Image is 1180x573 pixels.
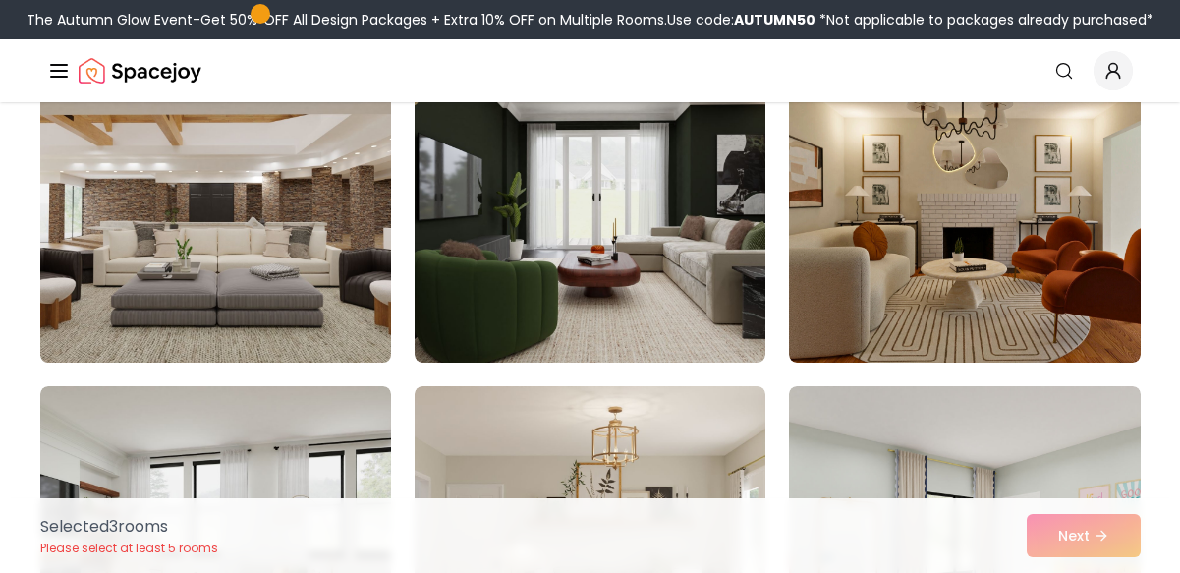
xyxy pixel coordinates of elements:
span: Use code: [667,10,815,29]
p: Selected 3 room s [40,515,218,539]
img: Spacejoy Logo [79,51,201,90]
a: Spacejoy [79,51,201,90]
img: Room room-26 [415,48,765,363]
p: Please select at least 5 rooms [40,541,218,556]
img: Room room-25 [31,40,400,371]
img: Room room-27 [789,48,1140,363]
b: AUTUMN50 [734,10,815,29]
span: *Not applicable to packages already purchased* [815,10,1153,29]
div: The Autumn Glow Event-Get 50% OFF All Design Packages + Extra 10% OFF on Multiple Rooms. [27,10,1153,29]
nav: Global [47,39,1133,102]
